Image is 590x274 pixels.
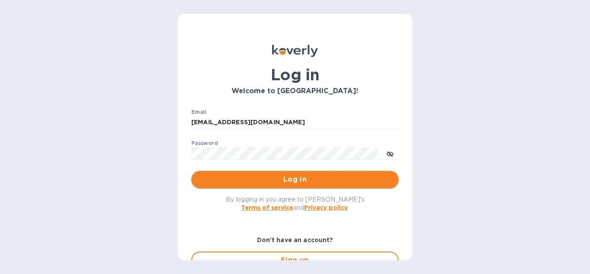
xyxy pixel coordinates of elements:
button: Sign up [191,252,399,269]
button: toggle password visibility [381,145,399,162]
button: Log in [191,171,399,188]
a: Privacy policy [304,204,348,211]
label: Email [191,110,206,115]
img: Koverly [272,45,318,57]
a: Terms of service [241,204,293,211]
b: Don't have an account? [257,236,333,243]
span: By logging in you agree to [PERSON_NAME]'s and . [226,196,365,211]
label: Password [191,141,218,146]
h1: Log in [191,66,399,84]
h3: Welcome to [GEOGRAPHIC_DATA]! [191,87,399,95]
input: Enter email address [191,116,399,129]
span: Log in [198,174,392,185]
span: Sign up [199,255,391,265]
